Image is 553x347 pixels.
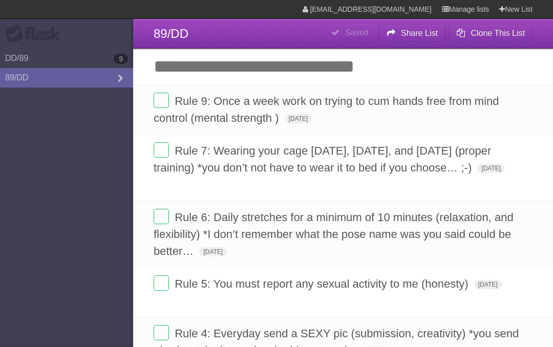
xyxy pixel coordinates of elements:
[471,29,525,37] b: Clone This List
[199,247,227,256] span: [DATE]
[114,54,128,64] b: 9
[154,144,491,174] span: Rule 7: Wearing your cage [DATE], [DATE], and [DATE] (proper training) *you don’t not have to wea...
[345,28,368,37] b: Saved
[154,209,169,224] label: Done
[154,142,169,158] label: Done
[474,280,502,289] span: [DATE]
[154,95,499,124] span: Rule 9: Once a week work on trying to cum hands free from mind control (mental strength )
[401,29,438,37] b: Share List
[5,25,67,44] div: Flask
[154,211,514,257] span: Rule 6: Daily stretches for a minimum of 10 minutes (relaxation, and flexibility) *I don’t rememb...
[448,24,533,42] button: Clone This List
[285,114,312,123] span: [DATE]
[154,93,169,108] label: Done
[154,325,169,340] label: Done
[154,275,169,291] label: Done
[477,164,505,173] span: [DATE]
[175,277,471,290] span: Rule 5: You must report any sexual activity to me (honesty)
[378,24,446,42] button: Share List
[154,27,188,40] span: 89/DD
